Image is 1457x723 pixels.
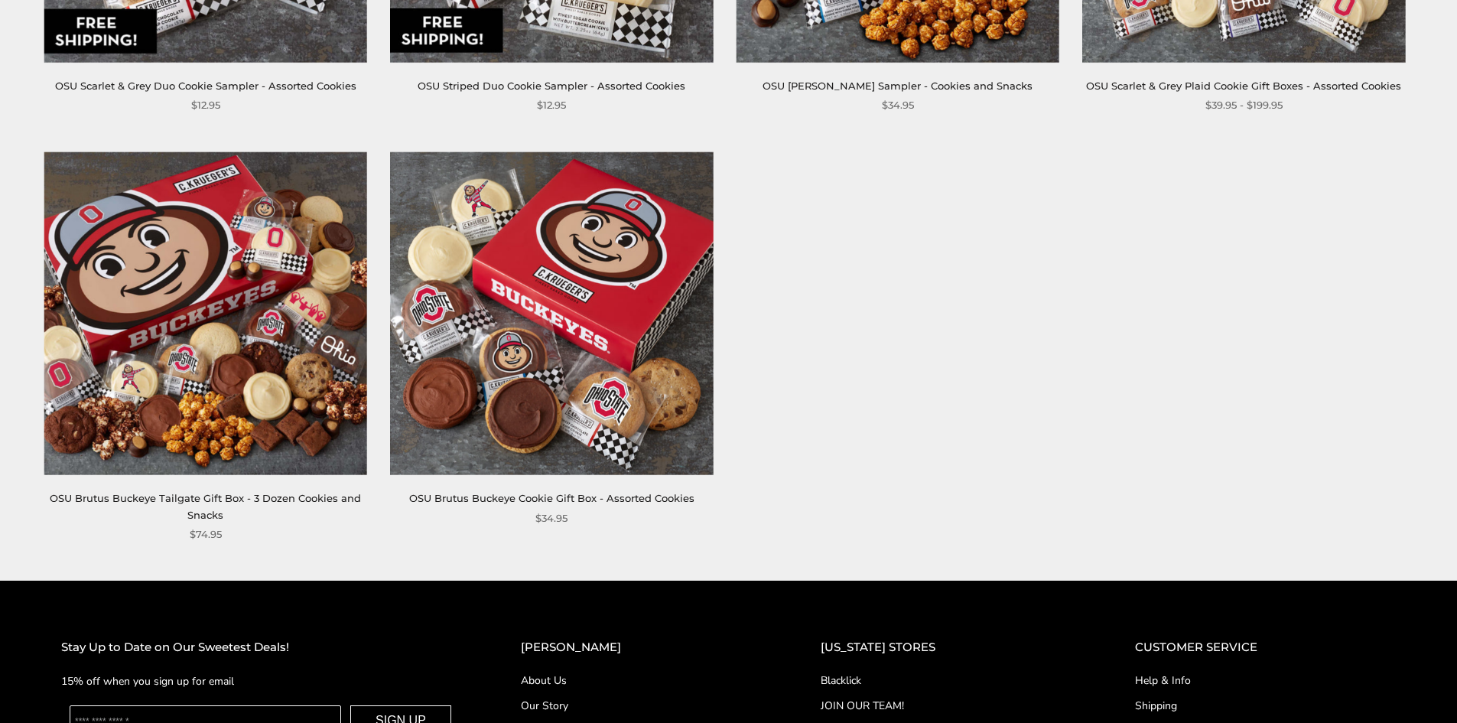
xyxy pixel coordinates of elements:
[190,526,222,542] span: $74.95
[821,638,1074,657] h2: [US_STATE] STORES
[521,673,759,689] a: About Us
[191,97,220,113] span: $12.95
[61,673,460,690] p: 15% off when you sign up for email
[409,492,694,504] a: OSU Brutus Buckeye Cookie Gift Box - Assorted Cookies
[821,673,1074,689] a: Blacklick
[418,80,685,92] a: OSU Striped Duo Cookie Sampler - Assorted Cookies
[55,80,356,92] a: OSU Scarlet & Grey Duo Cookie Sampler - Assorted Cookies
[1135,698,1396,714] a: Shipping
[61,638,460,657] h2: Stay Up to Date on Our Sweetest Deals!
[521,638,759,657] h2: [PERSON_NAME]
[763,80,1033,92] a: OSU [PERSON_NAME] Sampler - Cookies and Snacks
[1205,97,1283,113] span: $39.95 - $199.95
[1135,673,1396,689] a: Help & Info
[882,97,914,113] span: $34.95
[521,698,759,714] a: Our Story
[12,665,158,711] iframe: Sign Up via Text for Offers
[390,152,713,475] img: OSU Brutus Buckeye Cookie Gift Box - Assorted Cookies
[44,152,367,475] img: OSU Brutus Buckeye Tailgate Gift Box - 3 Dozen Cookies and Snacks
[1135,638,1396,657] h2: CUSTOMER SERVICE
[821,698,1074,714] a: JOIN OUR TEAM!
[50,492,361,520] a: OSU Brutus Buckeye Tailgate Gift Box - 3 Dozen Cookies and Snacks
[535,510,568,526] span: $34.95
[1086,80,1401,92] a: OSU Scarlet & Grey Plaid Cookie Gift Boxes - Assorted Cookies
[537,97,566,113] span: $12.95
